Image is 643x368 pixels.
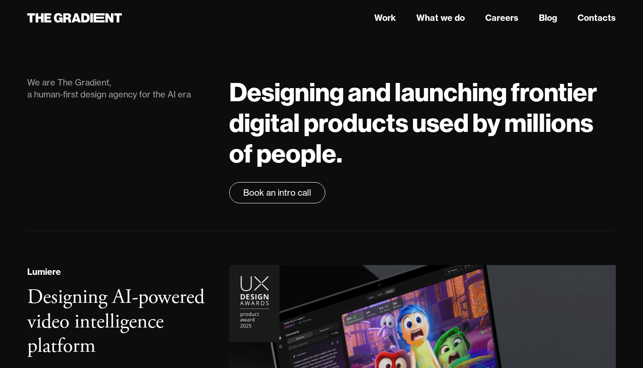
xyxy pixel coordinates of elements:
[229,182,325,203] a: Book an intro call
[485,11,518,24] a: Careers
[27,265,61,278] div: Lumiere
[374,11,396,24] a: Work
[416,11,465,24] a: What we do
[539,11,557,24] a: Blog
[27,284,205,359] h3: Designing AI-powered video intelligence platform
[229,77,616,168] h1: Designing and launching frontier digital products used by millions of people.
[578,11,616,24] a: Contacts
[27,77,212,100] div: We are The Gradient, a human-first design agency for the AI era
